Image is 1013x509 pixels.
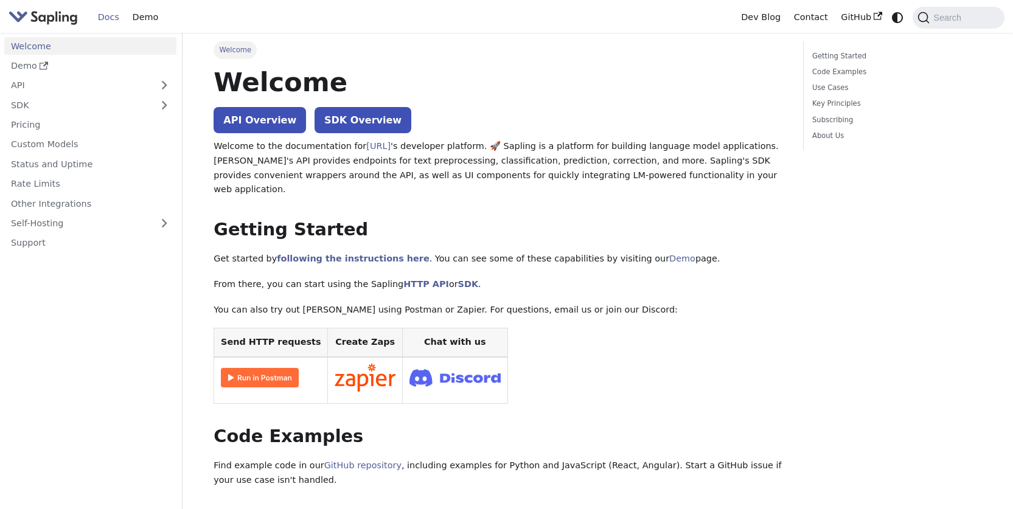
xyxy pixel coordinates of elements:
a: SDK Overview [315,107,411,133]
a: About Us [812,130,977,142]
button: Expand sidebar category 'SDK' [152,96,176,114]
a: Key Principles [812,98,977,109]
a: [URL] [366,141,391,151]
a: Getting Started [812,50,977,62]
a: HTTP API [403,279,449,289]
a: GitHub repository [324,460,402,470]
a: Contact [787,8,835,27]
span: Welcome [214,41,257,58]
img: Sapling.ai [9,9,78,26]
button: Expand sidebar category 'API' [152,77,176,94]
a: Subscribing [812,114,977,126]
th: Send HTTP requests [214,328,328,357]
a: Welcome [4,37,176,55]
img: Run in Postman [221,368,299,387]
nav: Breadcrumbs [214,41,785,58]
a: API [4,77,152,94]
p: Get started by . You can see some of these capabilities by visiting our page. [214,252,785,266]
a: Dev Blog [734,8,787,27]
span: Search [930,13,969,23]
a: SDK [458,279,478,289]
a: Support [4,234,176,252]
a: Demo [669,254,695,263]
a: Demo [126,8,165,27]
a: GitHub [834,8,888,27]
a: Code Examples [812,66,977,78]
img: Connect in Zapier [335,364,395,392]
a: Custom Models [4,136,176,153]
h1: Welcome [214,66,785,99]
h2: Getting Started [214,219,785,241]
a: Rate Limits [4,175,176,193]
a: Demo [4,57,176,75]
p: Find example code in our , including examples for Python and JavaScript (React, Angular). Start a... [214,459,785,488]
a: Docs [91,8,126,27]
a: Other Integrations [4,195,176,212]
a: following the instructions here [277,254,429,263]
a: Pricing [4,116,176,134]
th: Create Zaps [328,328,403,357]
p: From there, you can start using the Sapling or . [214,277,785,292]
a: Use Cases [812,82,977,94]
a: Status and Uptime [4,155,176,173]
a: SDK [4,96,152,114]
img: Join Discord [409,365,501,390]
button: Search (Command+K) [913,7,1004,29]
th: Chat with us [402,328,507,357]
a: Self-Hosting [4,215,176,232]
p: You can also try out [PERSON_NAME] using Postman or Zapier. For questions, email us or join our D... [214,303,785,317]
a: API Overview [214,107,306,133]
p: Welcome to the documentation for 's developer platform. 🚀 Sapling is a platform for building lang... [214,139,785,197]
button: Switch between dark and light mode (currently system mode) [889,9,907,26]
h2: Code Examples [214,426,785,448]
a: Sapling.aiSapling.ai [9,9,82,26]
